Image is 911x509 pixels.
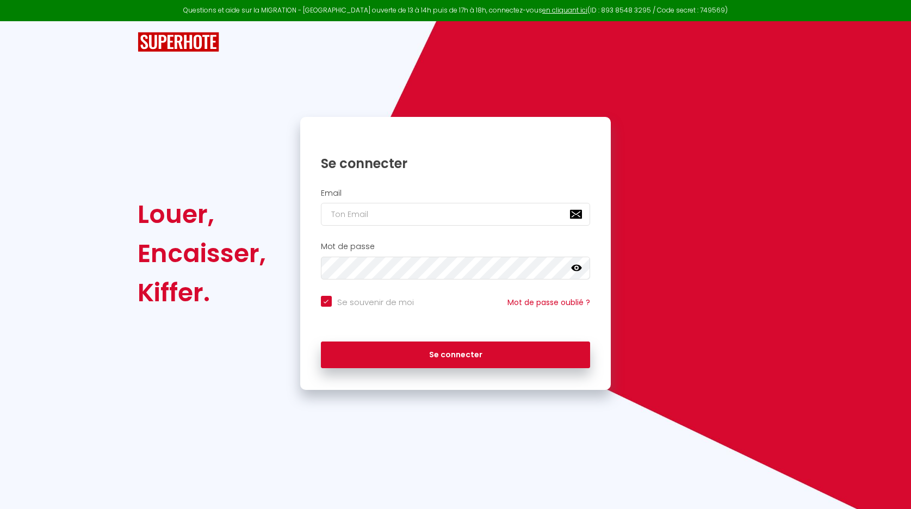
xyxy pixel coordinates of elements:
div: Encaisser, [138,234,266,273]
a: en cliquant ici [542,5,587,15]
div: Kiffer. [138,273,266,312]
h1: Se connecter [321,155,591,172]
button: Se connecter [321,342,591,369]
h2: Email [321,189,591,198]
div: Louer, [138,195,266,234]
input: Ton Email [321,203,591,226]
h2: Mot de passe [321,242,591,251]
img: SuperHote logo [138,32,219,52]
a: Mot de passe oublié ? [507,297,590,308]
